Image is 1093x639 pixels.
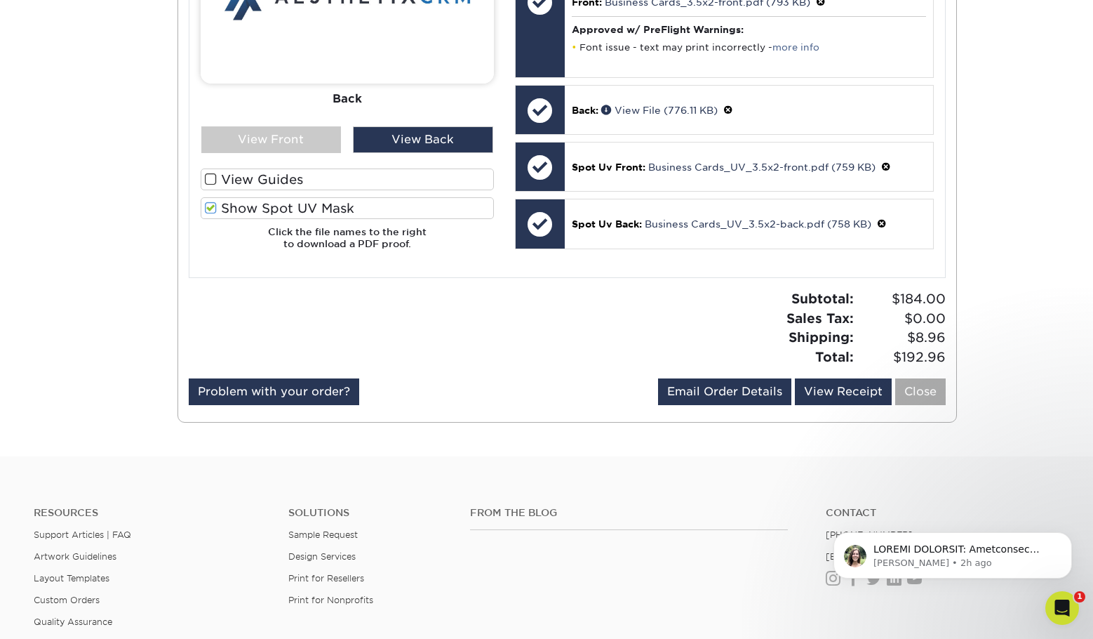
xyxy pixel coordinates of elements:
h4: Resources [34,507,267,519]
h6: Click the file names to the right to download a PDF proof. [201,226,494,261]
a: Artwork Guidelines [34,551,116,562]
a: Custom Orders [34,595,100,605]
span: $184.00 [858,289,946,309]
a: Sample Request [288,529,358,540]
label: Show Spot UV Mask [201,197,494,219]
h4: From the Blog [470,507,789,519]
a: Business Cards_UV_3.5x2-front.pdf (759 KB) [648,162,876,173]
strong: Shipping: [789,329,854,345]
a: Print for Resellers [288,573,364,584]
a: Business Cards_UV_3.5x2-back.pdf (758 KB) [645,218,871,230]
a: View File (776.11 KB) [601,105,718,116]
strong: Total: [815,349,854,364]
span: $0.00 [858,309,946,329]
iframe: Google Customer Reviews [4,596,119,634]
iframe: Intercom notifications message [812,503,1093,601]
span: 1 [1074,591,1085,602]
a: Layout Templates [34,573,109,584]
h4: Approved w/ PreFlight Warnings: [572,24,926,35]
strong: Subtotal: [791,291,854,306]
span: Back: [572,105,598,116]
h4: Solutions [288,507,449,519]
a: View Receipt [795,378,892,405]
span: Spot Uv Front: [572,162,645,173]
div: Back [201,83,494,114]
label: View Guides [201,169,494,190]
div: View Front [201,126,342,153]
span: $8.96 [858,328,946,348]
a: Design Services [288,551,356,562]
a: Support Articles | FAQ [34,529,131,540]
span: $192.96 [858,348,946,367]
iframe: Intercom live chat [1045,591,1079,625]
a: Email Order Details [658,378,791,405]
a: Problem with your order? [189,378,359,405]
span: Spot Uv Back: [572,218,642,230]
strong: Sales Tax: [786,310,854,326]
li: Font issue - text may print incorrectly - [572,41,926,53]
div: View Back [353,126,493,153]
a: Print for Nonprofits [288,595,373,605]
a: Close [895,378,946,405]
a: more info [772,42,819,53]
